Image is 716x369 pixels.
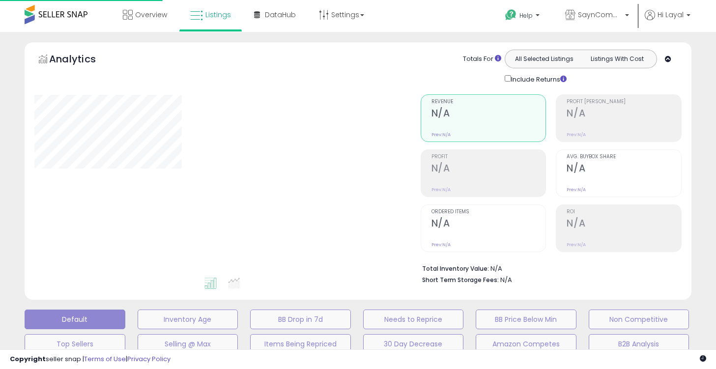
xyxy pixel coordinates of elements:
[127,354,171,364] a: Privacy Policy
[10,355,171,364] div: seller snap | |
[567,108,681,121] h2: N/A
[589,334,689,354] button: B2B Analysis
[422,276,499,284] b: Short Term Storage Fees:
[138,334,238,354] button: Selling @ Max
[363,310,464,329] button: Needs to Reprice
[580,53,654,65] button: Listings With Cost
[250,334,351,354] button: Items Being Repriced
[25,310,125,329] button: Default
[589,310,689,329] button: Non Competitive
[567,154,681,160] span: Avg. Buybox Share
[431,108,546,121] h2: N/A
[567,132,586,138] small: Prev: N/A
[49,52,115,68] h5: Analytics
[431,187,451,193] small: Prev: N/A
[431,218,546,231] h2: N/A
[431,242,451,248] small: Prev: N/A
[265,10,296,20] span: DataHub
[205,10,231,20] span: Listings
[431,209,546,215] span: Ordered Items
[84,354,126,364] a: Terms of Use
[135,10,167,20] span: Overview
[505,9,517,21] i: Get Help
[25,334,125,354] button: Top Sellers
[138,310,238,329] button: Inventory Age
[658,10,684,20] span: Hi Layal
[476,334,576,354] button: Amazon Competes
[497,73,578,85] div: Include Returns
[431,99,546,105] span: Revenue
[567,187,586,193] small: Prev: N/A
[363,334,464,354] button: 30 Day Decrease
[500,275,512,284] span: N/A
[422,262,674,274] li: N/A
[645,10,690,32] a: Hi Layal
[567,99,681,105] span: Profit [PERSON_NAME]
[431,132,451,138] small: Prev: N/A
[567,218,681,231] h2: N/A
[476,310,576,329] button: BB Price Below Min
[497,1,549,32] a: Help
[431,154,546,160] span: Profit
[10,354,46,364] strong: Copyright
[519,11,533,20] span: Help
[508,53,581,65] button: All Selected Listings
[422,264,489,273] b: Total Inventory Value:
[578,10,622,20] span: SaynCommerce CA
[431,163,546,176] h2: N/A
[567,242,586,248] small: Prev: N/A
[567,209,681,215] span: ROI
[567,163,681,176] h2: N/A
[250,310,351,329] button: BB Drop in 7d
[463,55,501,64] div: Totals For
